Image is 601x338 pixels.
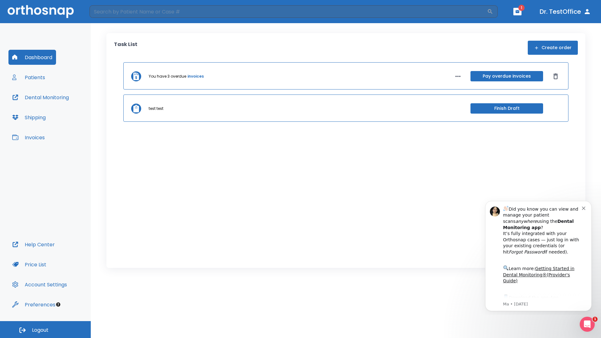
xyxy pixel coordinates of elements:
[528,41,578,55] button: Create order
[537,6,593,17] button: Dr. TestOffice
[187,74,204,79] a: invoices
[580,317,595,332] iframe: Intercom live chat
[470,71,543,81] button: Pay overdue invoices
[476,195,601,315] iframe: Intercom notifications message
[8,50,56,65] button: Dashboard
[27,98,106,130] div: Download the app: | ​ Let us know if you need help getting started!
[8,297,59,312] button: Preferences
[90,5,487,18] input: Search by Patient Name or Case #
[8,90,73,105] button: Dental Monitoring
[55,302,61,307] div: Tooltip anchor
[8,70,49,85] button: Patients
[518,5,525,11] span: 1
[32,327,49,334] span: Logout
[149,74,186,79] p: You have 3 overdue
[149,106,163,111] p: test test
[27,100,83,111] a: App Store
[8,277,71,292] button: Account Settings
[106,10,111,15] button: Dismiss notification
[551,71,561,81] button: Dismiss
[27,106,106,112] p: Message from Ma, sent 8w ago
[8,257,50,272] button: Price List
[114,41,137,55] p: Task List
[593,317,598,322] span: 1
[8,5,74,18] img: Orthosnap
[470,103,543,114] button: Finish Draft
[8,110,49,125] button: Shipping
[8,237,59,252] button: Help Center
[8,130,49,145] button: Invoices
